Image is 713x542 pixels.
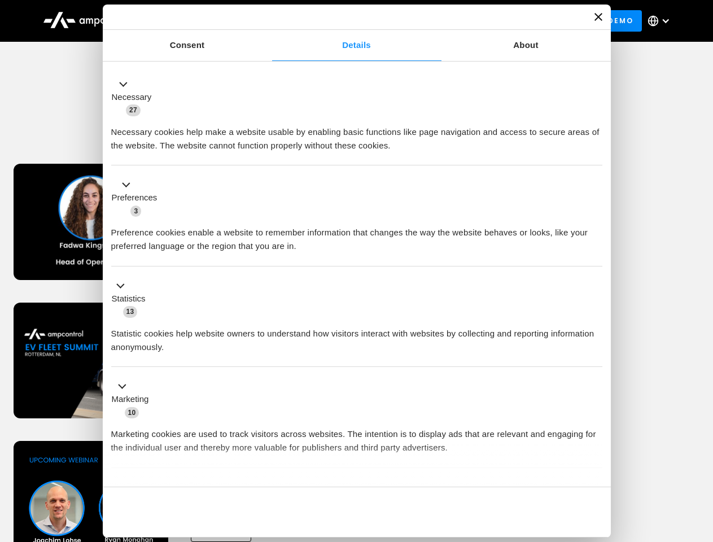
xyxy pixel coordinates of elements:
button: Okay [440,496,602,528]
span: 3 [130,206,141,217]
a: Consent [103,30,272,61]
div: Preference cookies enable a website to remember information that changes the way the website beha... [111,217,602,253]
span: 10 [125,407,139,418]
span: 13 [123,306,138,317]
label: Statistics [112,292,146,305]
span: 2 [186,482,197,493]
button: Close banner [594,13,602,21]
label: Preferences [112,191,158,204]
button: Preferences (3) [111,178,164,218]
a: Details [272,30,441,61]
span: 27 [126,104,141,116]
a: About [441,30,611,61]
button: Marketing (10) [111,380,156,419]
h1: Upcoming Webinars [14,114,700,141]
div: Statistic cookies help website owners to understand how visitors interact with websites by collec... [111,318,602,354]
div: Marketing cookies are used to track visitors across websites. The intention is to display ads tha... [111,419,602,454]
button: Necessary (27) [111,77,159,117]
label: Marketing [112,393,149,406]
button: Unclassified (2) [111,480,204,495]
label: Necessary [112,91,152,104]
button: Statistics (13) [111,279,152,318]
div: Necessary cookies help make a website usable by enabling basic functions like page navigation and... [111,117,602,152]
